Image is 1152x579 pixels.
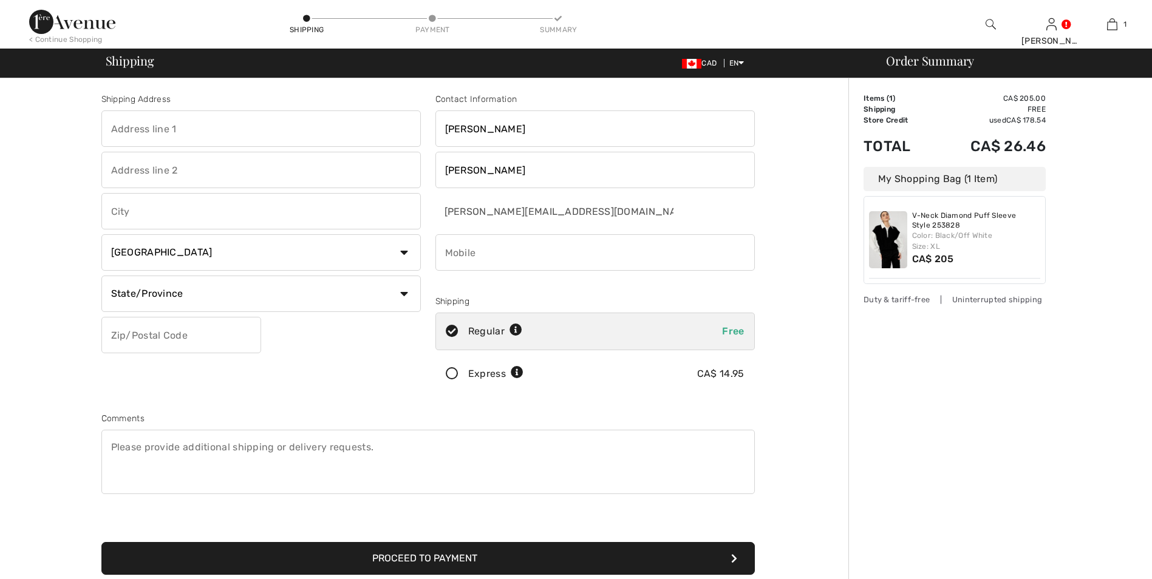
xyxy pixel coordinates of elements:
div: CA$ 14.95 [697,367,745,381]
td: CA$ 26.46 [934,126,1046,167]
button: Proceed to Payment [101,542,755,575]
td: Items ( ) [864,93,934,104]
img: My Info [1046,17,1057,32]
img: 1ère Avenue [29,10,115,34]
span: EN [729,59,745,67]
input: E-mail [435,193,675,229]
div: Express [468,367,523,381]
img: Canadian Dollar [682,59,701,69]
div: Order Summary [871,55,1145,67]
td: Shipping [864,104,934,115]
div: Duty & tariff-free | Uninterrupted shipping [864,294,1046,305]
a: V-Neck Diamond Puff Sleeve Style 253828 [912,211,1041,230]
input: City [101,193,421,229]
span: Shipping [106,55,154,67]
img: My Bag [1107,17,1117,32]
input: Zip/Postal Code [101,317,261,353]
div: Comments [101,412,755,425]
span: 1 [1123,19,1126,30]
a: Sign In [1046,18,1057,30]
div: < Continue Shopping [29,34,103,45]
input: Last name [435,152,755,188]
span: CAD [682,59,721,67]
div: [PERSON_NAME] [1021,35,1081,47]
div: Color: Black/Off White Size: XL [912,230,1041,252]
div: Summary [540,24,576,35]
div: Shipping Address [101,93,421,106]
td: Store Credit [864,115,934,126]
span: Free [722,325,744,337]
div: Shipping [435,295,755,308]
div: Regular [468,324,522,339]
div: Contact Information [435,93,755,106]
td: Total [864,126,934,167]
input: Address line 2 [101,152,421,188]
div: Shipping [288,24,325,35]
input: Address line 1 [101,110,421,147]
span: 1 [889,94,893,103]
input: Mobile [435,234,755,271]
td: Free [934,104,1046,115]
div: My Shopping Bag (1 Item) [864,167,1046,191]
td: used [934,115,1046,126]
span: CA$ 205 [912,253,954,265]
img: search the website [986,17,996,32]
a: 1 [1082,17,1142,32]
div: Payment [414,24,451,35]
span: CA$ 178.54 [1006,116,1046,124]
td: CA$ 205.00 [934,93,1046,104]
input: First name [435,110,755,147]
img: V-Neck Diamond Puff Sleeve Style 253828 [869,211,907,268]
